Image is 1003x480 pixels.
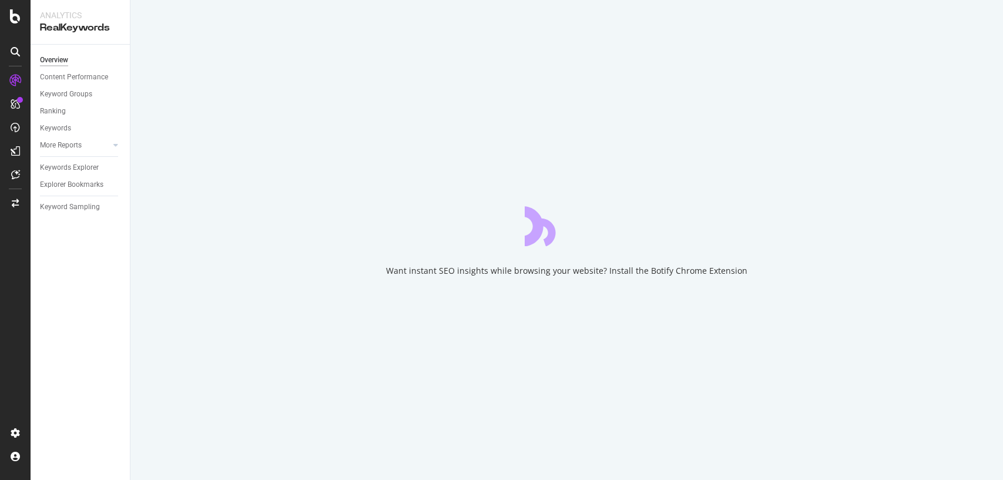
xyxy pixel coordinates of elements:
[40,54,68,66] div: Overview
[40,71,122,83] a: Content Performance
[40,88,122,100] a: Keyword Groups
[40,122,122,135] a: Keywords
[40,105,122,118] a: Ranking
[40,122,71,135] div: Keywords
[40,162,99,174] div: Keywords Explorer
[40,105,66,118] div: Ranking
[40,71,108,83] div: Content Performance
[40,179,122,191] a: Explorer Bookmarks
[40,21,120,35] div: RealKeywords
[40,201,100,213] div: Keyword Sampling
[40,139,110,152] a: More Reports
[40,54,122,66] a: Overview
[386,265,747,277] div: Want instant SEO insights while browsing your website? Install the Botify Chrome Extension
[40,9,120,21] div: Analytics
[40,88,92,100] div: Keyword Groups
[40,162,122,174] a: Keywords Explorer
[40,201,122,213] a: Keyword Sampling
[40,139,82,152] div: More Reports
[40,179,103,191] div: Explorer Bookmarks
[525,204,609,246] div: animation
